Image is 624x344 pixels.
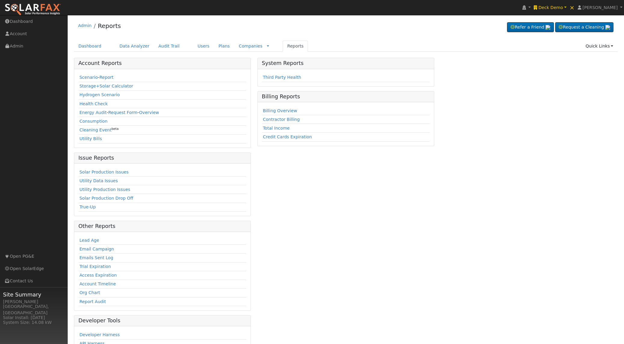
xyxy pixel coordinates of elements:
a: Report Audit [79,299,106,304]
h5: Account Reports [78,60,247,66]
td: - - [78,108,247,117]
a: Dashboard [74,41,106,52]
a: Emails Sent Log [79,255,113,260]
a: Overview [139,110,159,115]
a: Lead Age [79,238,99,243]
a: Utility Bills [79,136,102,141]
a: Plans [214,41,234,52]
a: Cleaning Event [79,127,112,132]
a: Utility Production Issues [79,187,130,192]
span: Site Summary [3,290,64,299]
a: Account Timeline [79,281,116,286]
a: Access Expiration [79,273,117,278]
a: Solar Production Drop Off [79,196,133,201]
a: Quick Links [581,41,618,52]
img: retrieve [605,25,610,30]
a: Storage+Solar Calculator [79,84,133,88]
img: retrieve [546,25,550,30]
h5: System Reports [262,60,430,66]
td: - [78,73,247,82]
a: Total Income [263,126,290,131]
a: Email Campaign [79,247,114,251]
a: Solar Production Issues [79,170,128,174]
a: Users [193,41,214,52]
span: [PERSON_NAME] [583,5,618,10]
a: Request Form [108,110,137,115]
div: [GEOGRAPHIC_DATA], [GEOGRAPHIC_DATA] [3,303,64,316]
h5: Developer Tools [78,318,247,324]
a: Utility Data Issues [79,178,118,183]
a: True-Up [79,204,96,209]
a: Contractor Billing [263,117,300,122]
a: Admin [78,23,92,28]
img: SolarFax [5,3,61,16]
div: [PERSON_NAME] [3,299,64,305]
a: Reports [283,41,308,52]
a: Billing Overview [263,108,297,113]
h5: Billing Reports [262,94,430,100]
a: Request a Cleaning [555,22,613,32]
a: Org Chart [79,290,100,295]
a: Credit Cards Expiration [263,134,312,139]
a: Energy Audit [79,110,107,115]
a: Health Check [79,101,108,106]
a: Trial Expiration [79,264,111,269]
a: Refer a Friend [507,22,554,32]
div: System Size: 14.08 kW [3,319,64,326]
h5: Issue Reports [78,155,247,161]
span: × [570,4,575,11]
a: Reports [98,22,121,29]
a: Developer Harness [79,332,120,337]
a: Companies [239,44,263,48]
a: Scenario [79,75,98,80]
a: Report [100,75,114,80]
a: Data Analyzer [115,41,154,52]
h5: Other Reports [78,223,247,229]
a: Audit Trail [154,41,184,52]
a: Hydrogen Scenario [79,92,120,97]
a: Consumption [79,119,107,124]
a: Third Party Health [263,75,301,80]
div: Solar Install: [DATE] [3,315,64,321]
span: Deck Demo [538,5,563,10]
sup: beta [112,127,119,131]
